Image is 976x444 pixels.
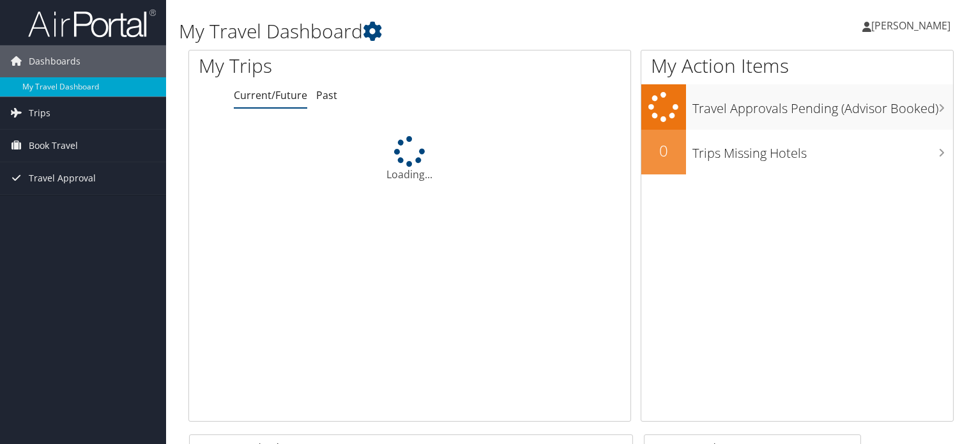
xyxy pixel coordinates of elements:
[692,138,953,162] h3: Trips Missing Hotels
[641,130,953,174] a: 0Trips Missing Hotels
[29,97,50,129] span: Trips
[234,88,307,102] a: Current/Future
[692,93,953,118] h3: Travel Approvals Pending (Advisor Booked)
[29,45,80,77] span: Dashboards
[316,88,337,102] a: Past
[29,162,96,194] span: Travel Approval
[29,130,78,162] span: Book Travel
[641,140,686,162] h2: 0
[871,19,950,33] span: [PERSON_NAME]
[199,52,437,79] h1: My Trips
[28,8,156,38] img: airportal-logo.png
[862,6,963,45] a: [PERSON_NAME]
[189,136,630,182] div: Loading...
[179,18,702,45] h1: My Travel Dashboard
[641,84,953,130] a: Travel Approvals Pending (Advisor Booked)
[641,52,953,79] h1: My Action Items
